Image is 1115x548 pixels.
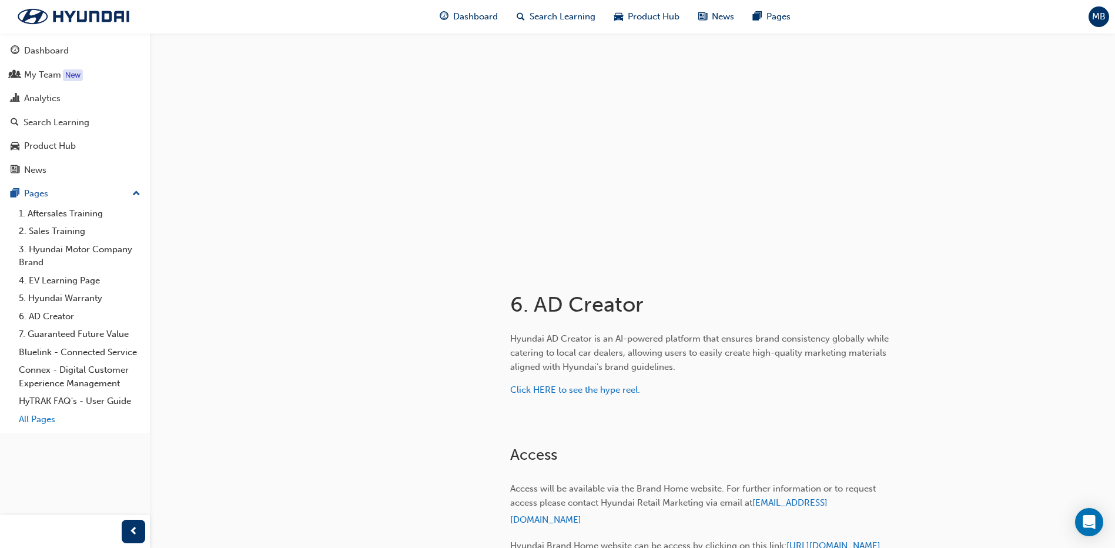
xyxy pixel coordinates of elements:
[5,64,145,86] a: My Team
[14,325,145,343] a: 7. Guaranteed Future Value
[689,5,744,29] a: news-iconNews
[5,159,145,181] a: News
[11,165,19,176] span: news-icon
[24,92,61,105] div: Analytics
[24,44,69,58] div: Dashboard
[14,272,145,290] a: 4. EV Learning Page
[1075,508,1103,536] div: Open Intercom Messenger
[11,46,19,56] span: guage-icon
[453,10,498,24] span: Dashboard
[5,112,145,133] a: Search Learning
[14,222,145,240] a: 2. Sales Training
[14,410,145,429] a: All Pages
[712,10,734,24] span: News
[744,5,800,29] a: pages-iconPages
[14,289,145,308] a: 5. Hyundai Warranty
[507,5,605,29] a: search-iconSearch Learning
[24,68,61,82] div: My Team
[1092,10,1106,24] span: MB
[1089,6,1109,27] button: MB
[605,5,689,29] a: car-iconProduct Hub
[510,333,891,372] span: Hyundai AD Creator is an AI-powered platform that ensures brand consistency globally while cateri...
[24,139,76,153] div: Product Hub
[11,93,19,104] span: chart-icon
[440,9,448,24] span: guage-icon
[510,292,896,318] h1: 6. AD Creator
[24,163,46,177] div: News
[14,343,145,362] a: Bluelink - Connected Service
[24,116,89,129] div: Search Learning
[628,10,679,24] span: Product Hub
[517,9,525,24] span: search-icon
[11,141,19,152] span: car-icon
[6,4,141,29] img: Trak
[5,40,145,62] a: Dashboard
[530,10,595,24] span: Search Learning
[698,9,707,24] span: news-icon
[430,5,507,29] a: guage-iconDashboard
[766,10,791,24] span: Pages
[63,69,83,81] div: Tooltip anchor
[11,118,19,128] span: search-icon
[14,361,145,392] a: Connex - Digital Customer Experience Management
[5,88,145,109] a: Analytics
[5,183,145,205] button: Pages
[614,9,623,24] span: car-icon
[14,240,145,272] a: 3. Hyundai Motor Company Brand
[11,70,19,81] span: people-icon
[24,187,48,201] div: Pages
[510,385,640,395] a: Click HERE to see the hype reel.
[11,189,19,199] span: pages-icon
[5,135,145,157] a: Product Hub
[14,205,145,223] a: 1. Aftersales Training
[14,392,145,410] a: HyTRAK FAQ's - User Guide
[132,186,140,202] span: up-icon
[753,9,762,24] span: pages-icon
[129,524,138,539] span: prev-icon
[5,38,145,183] button: DashboardMy TeamAnalyticsSearch LearningProduct HubNews
[14,308,145,326] a: 6. AD Creator
[510,446,557,464] span: Access
[510,483,878,508] span: Access will be available via the Brand Home website. For further information or to request access...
